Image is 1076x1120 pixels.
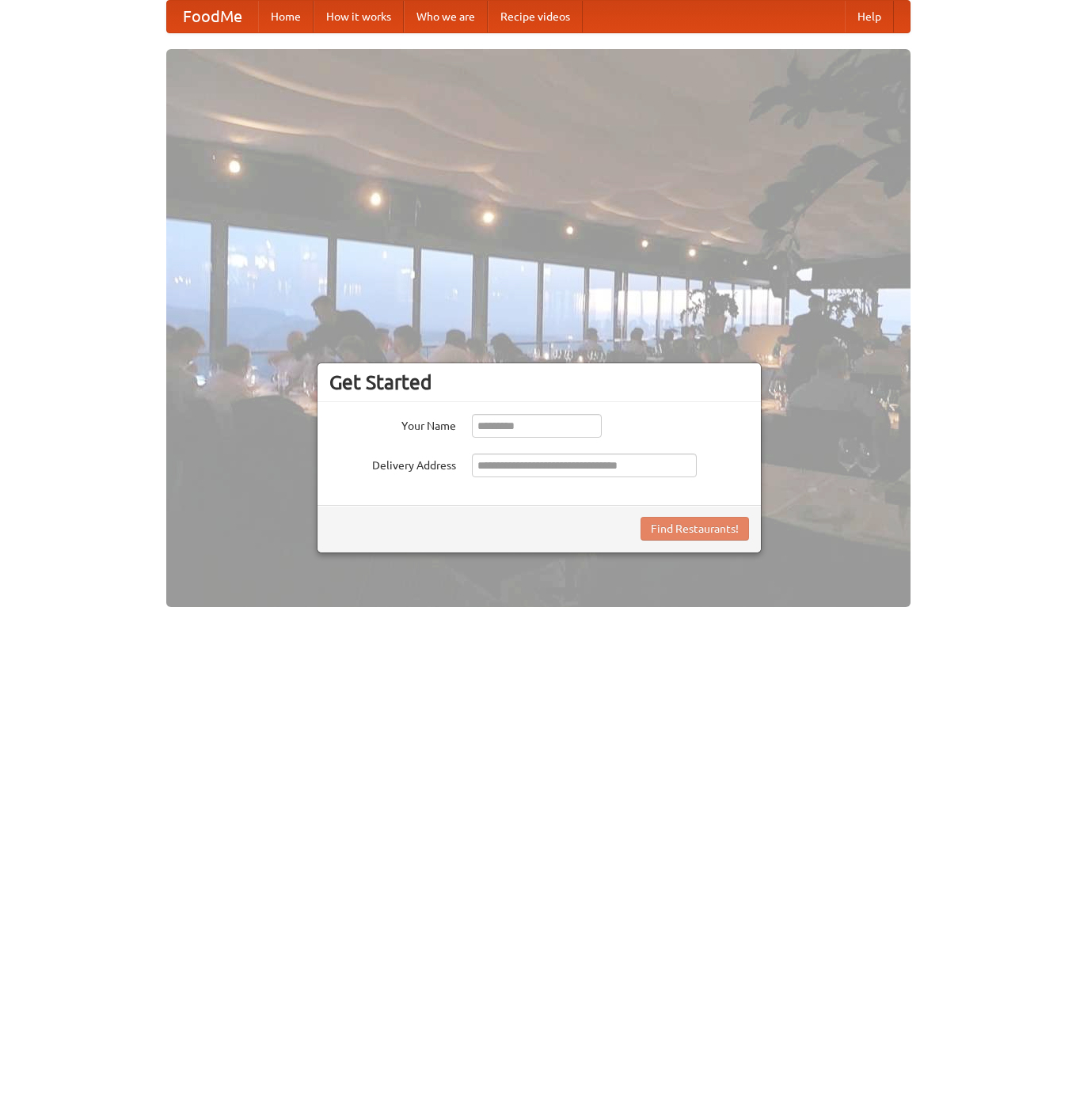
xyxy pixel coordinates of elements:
[167,1,258,32] a: FoodMe
[329,454,456,473] label: Delivery Address
[329,414,456,434] label: Your Name
[845,1,894,32] a: Help
[258,1,314,32] a: Home
[488,1,583,32] a: Recipe videos
[314,1,404,32] a: How it works
[329,370,749,394] h3: Get Started
[641,517,749,541] button: Find Restaurants!
[404,1,488,32] a: Who we are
